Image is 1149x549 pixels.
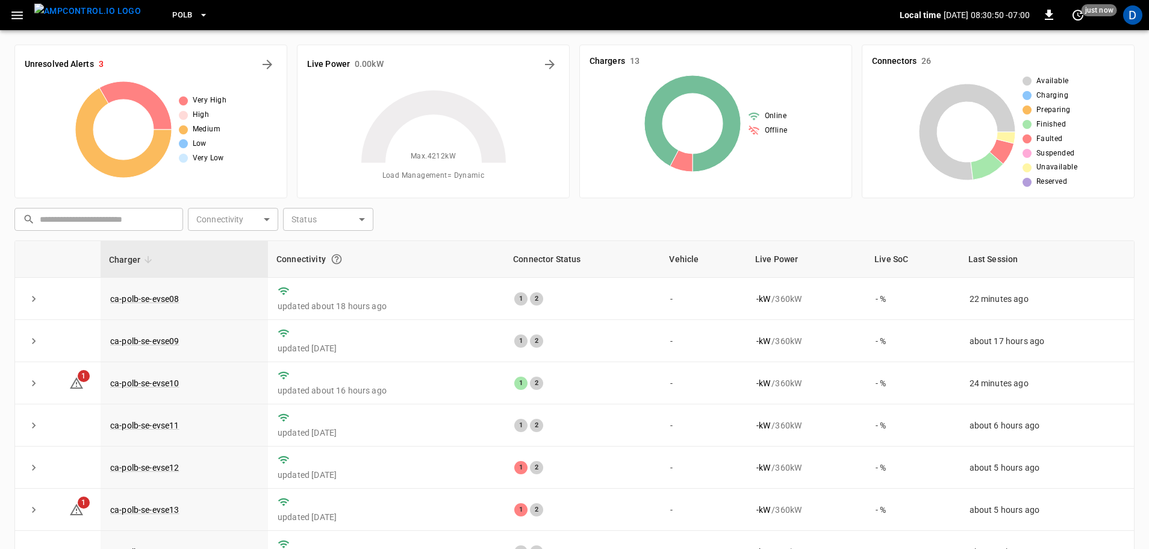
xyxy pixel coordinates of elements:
span: Online [765,110,786,122]
a: ca-polb-se-evse09 [110,336,179,346]
td: - % [866,489,959,531]
td: about 6 hours ago [960,404,1134,447]
div: / 360 kW [756,419,856,431]
span: Very High [193,95,227,107]
td: - [661,320,746,362]
th: Live Power [747,241,866,278]
td: 24 minutes ago [960,362,1134,404]
th: Vehicle [661,241,746,278]
span: Unavailable [1036,162,1077,174]
h6: Live Power [307,58,350,71]
div: 1 [514,292,528,306]
th: Last Session [960,241,1134,278]
td: - % [866,404,959,447]
a: ca-polb-se-evse13 [110,505,179,515]
a: 1 [69,504,84,514]
div: 1 [514,503,528,516]
a: 1 [69,378,84,387]
a: ca-polb-se-evse11 [110,421,179,430]
div: 2 [530,334,543,348]
h6: Chargers [590,55,625,68]
span: Faulted [1036,133,1063,145]
div: 2 [530,419,543,432]
div: 2 [530,503,543,516]
span: Offline [765,125,788,137]
p: - kW [756,419,770,431]
p: Local time [900,9,941,21]
p: updated [DATE] [278,427,495,439]
td: - [661,362,746,404]
p: - kW [756,504,770,516]
p: - kW [756,335,770,347]
p: [DATE] 08:30:50 -07:00 [944,9,1030,21]
span: Load Management = Dynamic [382,170,485,182]
td: - [661,404,746,447]
div: / 360 kW [756,504,856,516]
button: expand row [25,459,43,477]
div: 1 [514,377,528,390]
td: about 5 hours ago [960,489,1134,531]
div: profile-icon [1123,5,1142,25]
div: 2 [530,292,543,306]
a: ca-polb-se-evse10 [110,378,179,388]
button: expand row [25,416,43,434]
span: Low [193,138,207,150]
span: Charging [1036,90,1068,102]
th: Live SoC [866,241,959,278]
span: Medium [193,124,220,136]
div: Connectivity [276,248,496,270]
button: Connection between the charger and our software. [326,248,347,270]
span: Suspended [1036,148,1075,160]
a: ca-polb-se-evse12 [110,463,179,472]
button: set refresh interval [1068,5,1088,25]
button: expand row [25,332,43,350]
p: - kW [756,377,770,389]
button: PoLB [167,4,213,27]
td: 22 minutes ago [960,278,1134,320]
div: / 360 kW [756,335,856,347]
td: about 17 hours ago [960,320,1134,362]
h6: Connectors [872,55,917,68]
span: Charger [109,253,156,267]
p: - kW [756,293,770,305]
span: Available [1036,75,1069,87]
a: ca-polb-se-evse08 [110,294,179,304]
h6: 0.00 kW [355,58,384,71]
td: - [661,447,746,489]
td: - [661,489,746,531]
p: - kW [756,462,770,474]
p: updated about 18 hours ago [278,300,495,312]
div: / 360 kW [756,462,856,474]
span: PoLB [172,8,193,22]
button: Energy Overview [540,55,559,74]
div: / 360 kW [756,293,856,305]
span: Preparing [1036,104,1071,116]
td: - % [866,362,959,404]
p: updated [DATE] [278,342,495,354]
th: Connector Status [505,241,661,278]
span: Max. 4212 kW [411,151,456,163]
td: about 5 hours ago [960,447,1134,489]
div: / 360 kW [756,377,856,389]
p: updated [DATE] [278,469,495,481]
td: - % [866,447,959,489]
div: 2 [530,377,543,390]
div: 1 [514,334,528,348]
h6: Unresolved Alerts [25,58,94,71]
span: High [193,109,210,121]
td: - % [866,278,959,320]
span: Very Low [193,152,224,165]
button: expand row [25,290,43,308]
div: 2 [530,461,543,474]
td: - % [866,320,959,362]
h6: 26 [921,55,931,68]
p: updated [DATE] [278,511,495,523]
h6: 3 [99,58,104,71]
span: Finished [1036,119,1066,131]
td: - [661,278,746,320]
span: Reserved [1036,176,1067,188]
button: expand row [25,501,43,519]
button: expand row [25,374,43,392]
span: just now [1082,4,1117,16]
span: 1 [78,497,90,509]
